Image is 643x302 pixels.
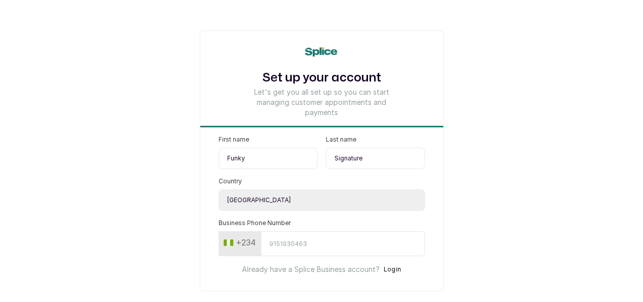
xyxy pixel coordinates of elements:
[219,177,242,185] label: Country
[219,148,318,169] input: Enter first name here
[220,234,260,251] button: +234
[219,219,291,227] label: Business Phone Number
[249,69,393,87] h1: Set up your account
[326,148,425,169] input: Enter last name here
[219,135,249,144] label: First name
[326,135,356,144] label: Last name
[384,264,402,274] button: Login
[242,264,380,274] p: Already have a Splice Business account?
[249,87,393,118] p: Let's get you all set up so you can start managing customer appointments and payments
[261,231,425,256] input: 9151930463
